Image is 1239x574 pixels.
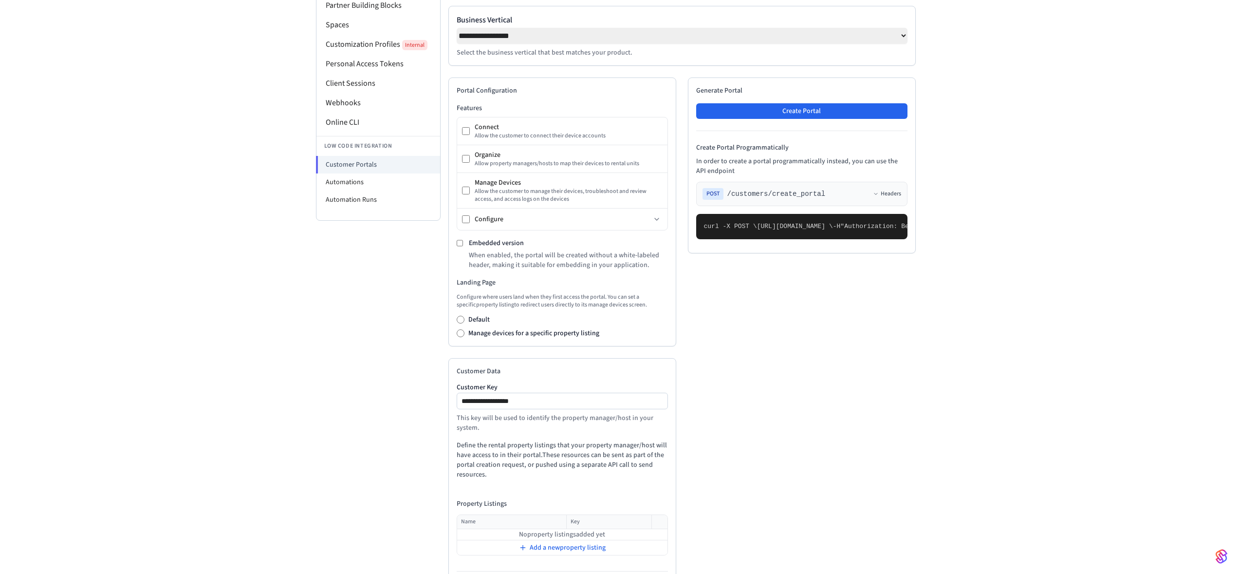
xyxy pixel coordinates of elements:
[457,515,567,529] th: Name
[457,499,668,509] h4: Property Listings
[530,543,606,553] span: Add a new property listing
[457,384,668,391] label: Customer Key
[696,156,907,176] p: In order to create a portal programmatically instead, you can use the API endpoint
[457,103,668,113] h3: Features
[696,143,907,153] h4: Create Portal Programmatically
[316,113,440,132] li: Online CLI
[469,250,668,270] p: When enabled, the portal will be created without a white-labeled header, making it suitable for e...
[840,223,1003,230] span: "Authorization: Bearer seam_api_key_123456"
[704,223,757,230] span: curl -X POST \
[457,86,668,96] h2: Portal Configuration
[457,48,907,57] p: Select the business vertical that best matches your product.
[703,188,723,200] span: POST
[457,366,668,376] h2: Customer Data
[696,103,907,119] button: Create Portal
[316,15,440,35] li: Spaces
[873,190,901,198] button: Headers
[316,54,440,74] li: Personal Access Tokens
[475,214,651,224] div: Configure
[316,35,440,54] li: Customization Profiles
[475,188,663,203] div: Allow the customer to manage their devices, troubleshoot and review access, and access logs on th...
[696,86,907,96] h2: Generate Portal
[457,529,667,540] td: No property listings added yet
[316,136,440,156] li: Low Code Integration
[475,122,663,132] div: Connect
[402,40,427,50] span: Internal
[316,74,440,93] li: Client Sessions
[475,160,663,168] div: Allow property managers/hosts to map their devices to rental units
[457,413,668,433] p: This key will be used to identify the property manager/host in your system.
[833,223,841,230] span: -H
[727,189,826,199] span: /customers/create_portal
[757,223,833,230] span: [URL][DOMAIN_NAME] \
[457,278,668,287] h3: Landing Page
[316,93,440,113] li: Webhooks
[567,515,652,529] th: Key
[316,156,440,173] li: Customer Portals
[468,315,490,325] label: Default
[475,178,663,188] div: Manage Devices
[457,440,668,479] p: Define the rental property listings that your property manager/host will have access to in their ...
[1216,549,1227,564] img: SeamLogoGradient.69752ec5.svg
[316,173,440,191] li: Automations
[475,132,663,140] div: Allow the customer to connect their device accounts
[475,150,663,160] div: Organize
[457,14,907,26] label: Business Vertical
[468,328,599,338] label: Manage devices for a specific property listing
[457,293,668,309] p: Configure where users land when they first access the portal. You can set a specific property lis...
[316,191,440,209] li: Automation Runs
[469,238,524,248] label: Embedded version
